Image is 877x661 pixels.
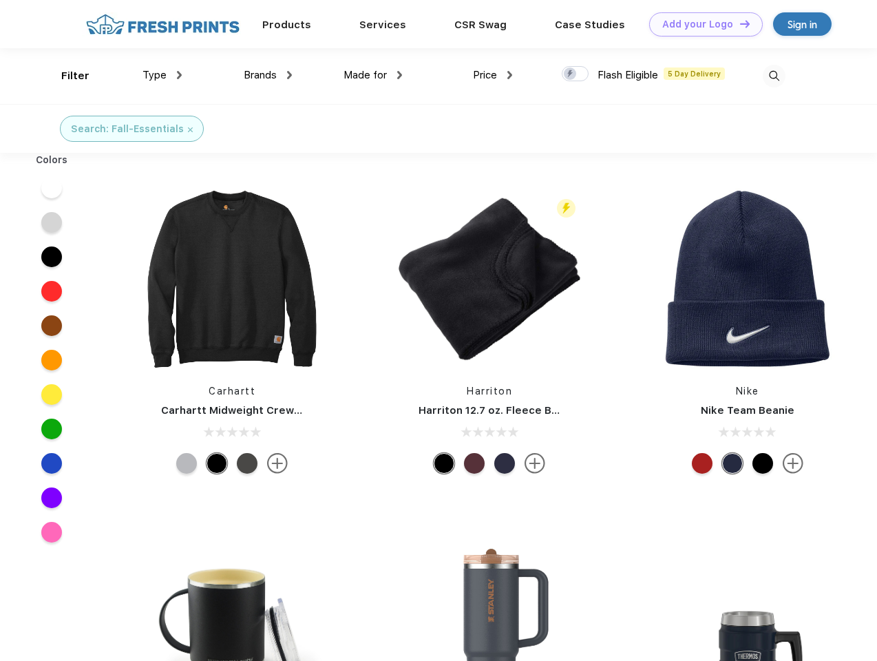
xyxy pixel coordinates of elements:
a: Carhartt Midweight Crewneck Sweatshirt [161,404,380,417]
span: Brands [244,69,277,81]
img: dropdown.png [507,71,512,79]
span: Type [142,69,167,81]
div: Filter [61,68,89,84]
img: flash_active_toggle.svg [557,199,575,218]
img: more.svg [525,453,545,474]
img: dropdown.png [177,71,182,79]
a: Nike Team Beanie [701,404,794,417]
div: University Red [692,453,712,474]
div: Heather Grey [176,453,197,474]
img: DT [740,20,750,28]
div: Search: Fall-Essentials [71,122,184,136]
span: Price [473,69,497,81]
img: filter_cancel.svg [188,127,193,132]
a: Products [262,19,311,31]
div: Add your Logo [662,19,733,30]
a: Carhartt [209,386,255,397]
img: more.svg [783,453,803,474]
div: Navy [494,453,515,474]
span: Flash Eligible [598,69,658,81]
span: Made for [344,69,387,81]
img: func=resize&h=266 [656,187,839,370]
div: Sign in [788,17,817,32]
a: Harriton [467,386,512,397]
div: Burgundy [464,453,485,474]
a: Harriton 12.7 oz. Fleece Blanket [419,404,584,417]
div: College Navy [722,453,743,474]
div: Carbon Heather [237,453,257,474]
a: Sign in [773,12,832,36]
img: dropdown.png [397,71,402,79]
div: Colors [25,153,78,167]
img: dropdown.png [287,71,292,79]
img: fo%20logo%202.webp [82,12,244,36]
div: Black [434,453,454,474]
span: 5 Day Delivery [664,67,725,80]
img: desktop_search.svg [763,65,785,87]
a: Nike [736,386,759,397]
img: func=resize&h=266 [398,187,581,370]
div: Black [207,453,227,474]
img: func=resize&h=266 [140,187,324,370]
div: Black [752,453,773,474]
img: more.svg [267,453,288,474]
